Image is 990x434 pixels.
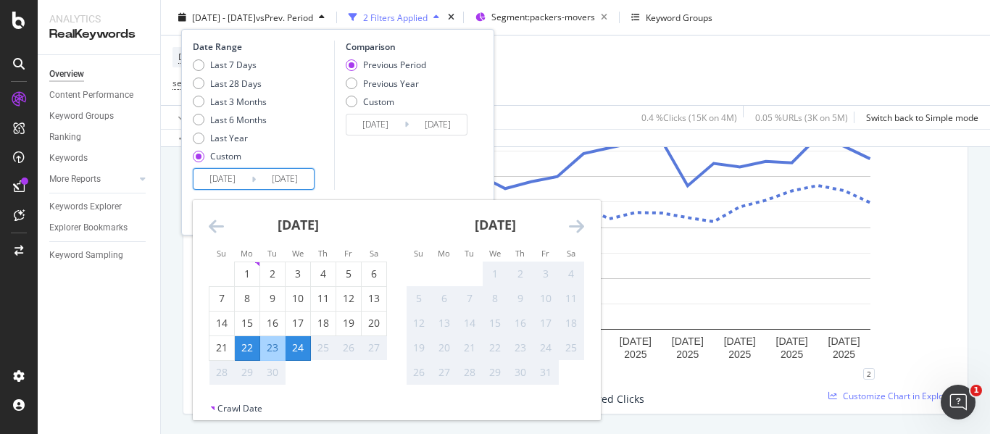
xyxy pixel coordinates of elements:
div: Move forward to switch to the next month. [569,217,584,235]
div: Last Year [210,132,248,144]
text: [DATE] [672,335,704,347]
div: 0.05 % URLs ( 3K on 5M ) [755,111,848,123]
text: [DATE] [828,335,860,347]
div: 2 [508,267,533,281]
div: Keywords Explorer [49,199,122,214]
div: 25 [311,341,336,355]
input: Start Date [346,114,404,135]
td: Choose Thursday, September 4, 2025 as your check-out date. It’s available. [311,262,336,286]
div: 19 [336,316,361,330]
td: Not available. Sunday, October 19, 2025 [407,335,432,360]
div: Crawl Date [217,402,262,414]
div: 10 [286,291,310,306]
td: Not available. Saturday, October 25, 2025 [559,335,584,360]
div: times [445,10,457,25]
td: Choose Thursday, September 18, 2025 as your check-out date. It’s available. [311,311,336,335]
div: Last 6 Months [210,114,267,126]
div: 17 [533,316,558,330]
div: 19 [407,341,431,355]
div: 6 [362,267,386,281]
td: Not available. Monday, October 6, 2025 [432,286,457,311]
td: Not available. Sunday, October 12, 2025 [407,311,432,335]
div: More Reports [49,172,101,187]
small: We [489,248,501,259]
div: Previous Year [363,77,419,89]
div: 13 [362,291,386,306]
button: Apply [172,106,215,129]
td: Not available. Tuesday, October 21, 2025 [457,335,483,360]
div: 26 [336,341,361,355]
div: Previous Period [363,59,426,71]
div: Move backward to switch to the previous month. [209,217,224,235]
td: Not available. Saturday, October 11, 2025 [559,286,584,311]
td: Not available. Monday, September 29, 2025 [235,360,260,385]
div: 10 [533,291,558,306]
td: Not available. Thursday, September 25, 2025 [311,335,336,360]
div: Custom [346,95,426,107]
span: Compared Clicks [563,391,644,408]
div: 13 [432,316,457,330]
td: Choose Sunday, September 21, 2025 as your check-out date. It’s available. [209,335,235,360]
td: Choose Saturday, September 13, 2025 as your check-out date. It’s available. [362,286,387,311]
small: Sa [370,248,378,259]
div: Content Performance [49,88,133,103]
button: 2 Filters Applied [343,6,445,29]
div: Keyword Groups [49,109,114,124]
td: Choose Wednesday, September 3, 2025 as your check-out date. It’s available. [286,262,311,286]
text: 2025 [833,349,855,360]
div: 31 [533,365,558,380]
div: 27 [432,365,457,380]
td: Not available. Thursday, October 2, 2025 [508,262,533,286]
div: 12 [407,316,431,330]
div: 3 [533,267,558,281]
div: Last 3 Months [210,95,267,107]
small: Th [515,248,525,259]
span: [DATE] - [DATE] [192,11,256,23]
div: Calendar [193,200,600,402]
text: [DATE] [724,335,756,347]
div: Overview [49,67,84,82]
text: 2025 [728,349,751,360]
div: Keyword Sampling [49,248,123,263]
td: Not available. Sunday, October 26, 2025 [407,360,432,385]
td: Selected. Tuesday, September 23, 2025 [260,335,286,360]
div: Comparison [346,41,472,53]
iframe: Intercom live chat [941,385,976,420]
text: [DATE] [776,335,808,347]
td: Not available. Wednesday, October 22, 2025 [483,335,508,360]
td: Choose Saturday, September 6, 2025 as your check-out date. It’s available. [362,262,387,286]
div: Explorer Bookmarks [49,220,128,235]
a: Content Performance [49,88,150,103]
div: Last 7 Days [193,59,267,71]
button: Switch back to Simple mode [860,106,978,129]
div: 29 [483,365,507,380]
div: 27 [362,341,386,355]
div: 12 [336,291,361,306]
td: Not available. Wednesday, October 29, 2025 [483,360,508,385]
div: 18 [559,316,583,330]
td: Choose Tuesday, September 2, 2025 as your check-out date. It’s available. [260,262,286,286]
div: 2 [863,368,875,380]
small: Th [318,248,328,259]
div: Custom [193,150,267,162]
td: Not available. Friday, October 24, 2025 [533,335,559,360]
div: 8 [483,291,507,306]
div: Custom [210,150,241,162]
div: 14 [457,316,482,330]
td: Not available. Friday, October 10, 2025 [533,286,559,311]
div: 21 [209,341,234,355]
div: Analytics [49,12,149,26]
small: Su [217,248,226,259]
small: Tu [267,248,277,259]
div: 1 [235,267,259,281]
a: Customize Chart in Explorer [828,390,956,402]
div: Last Year [193,132,267,144]
td: Not available. Wednesday, October 15, 2025 [483,311,508,335]
span: Segment: packers-movers [491,11,595,23]
input: End Date [409,114,467,135]
td: Not available. Wednesday, October 1, 2025 [483,262,508,286]
div: Keywords [49,151,88,166]
td: Not available. Saturday, September 27, 2025 [362,335,387,360]
td: Choose Friday, September 12, 2025 as your check-out date. It’s available. [336,286,362,311]
input: Start Date [194,169,251,189]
